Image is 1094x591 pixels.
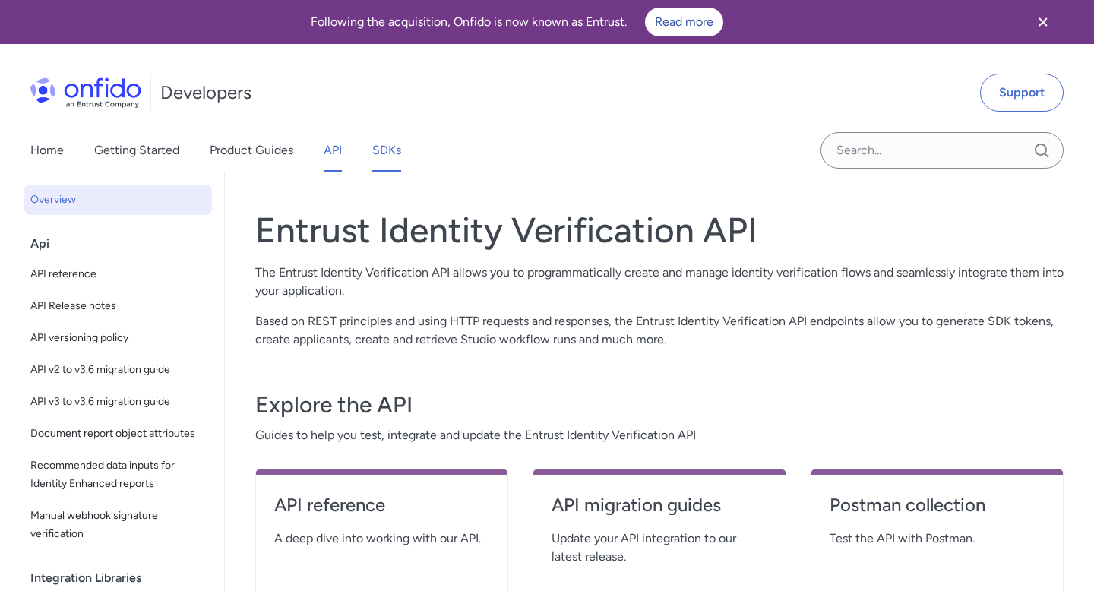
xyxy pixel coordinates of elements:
[980,74,1064,112] a: Support
[274,529,489,548] span: A deep dive into working with our API.
[274,493,489,529] a: API reference
[24,259,212,289] a: API reference
[830,493,1045,529] a: Postman collection
[24,323,212,353] a: API versioning policy
[645,8,723,36] a: Read more
[30,297,206,315] span: API Release notes
[324,129,342,172] a: API
[210,129,293,172] a: Product Guides
[820,132,1064,169] input: Onfido search input field
[30,457,206,493] span: Recommended data inputs for Identity Enhanced reports
[24,419,212,449] a: Document report object attributes
[30,191,206,209] span: Overview
[274,493,489,517] h4: API reference
[255,264,1064,300] p: The Entrust Identity Verification API allows you to programmatically create and manage identity v...
[552,493,767,529] a: API migration guides
[255,390,1064,420] h3: Explore the API
[30,507,206,543] span: Manual webhook signature verification
[830,529,1045,548] span: Test the API with Postman.
[24,387,212,417] a: API v3 to v3.6 migration guide
[30,361,206,379] span: API v2 to v3.6 migration guide
[30,129,64,172] a: Home
[1015,3,1071,41] button: Close banner
[1034,13,1052,31] svg: Close banner
[24,355,212,385] a: API v2 to v3.6 migration guide
[94,129,179,172] a: Getting Started
[30,229,218,259] div: Api
[160,81,251,105] h1: Developers
[24,501,212,549] a: Manual webhook signature verification
[24,291,212,321] a: API Release notes
[24,450,212,499] a: Recommended data inputs for Identity Enhanced reports
[24,185,212,215] a: Overview
[30,393,206,411] span: API v3 to v3.6 migration guide
[830,493,1045,517] h4: Postman collection
[30,425,206,443] span: Document report object attributes
[30,77,141,108] img: Onfido Logo
[255,312,1064,349] p: Based on REST principles and using HTTP requests and responses, the Entrust Identity Verification...
[255,209,1064,251] h1: Entrust Identity Verification API
[552,529,767,566] span: Update your API integration to our latest release.
[30,329,206,347] span: API versioning policy
[30,265,206,283] span: API reference
[255,426,1064,444] span: Guides to help you test, integrate and update the Entrust Identity Verification API
[18,8,1015,36] div: Following the acquisition, Onfido is now known as Entrust.
[552,493,767,517] h4: API migration guides
[372,129,401,172] a: SDKs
